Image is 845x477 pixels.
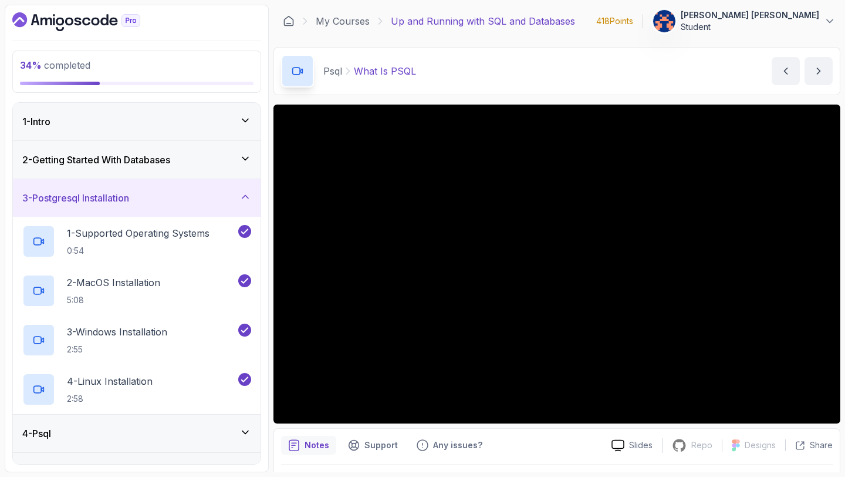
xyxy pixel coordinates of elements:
p: Student [681,21,819,33]
p: 1 - Supported Operating Systems [67,226,209,240]
p: Up and Running with SQL and Databases [391,14,575,28]
button: 2-MacOS Installation5:08 [22,274,251,307]
p: 2:58 [67,393,153,405]
p: Designs [745,439,776,451]
h3: 3 - Postgresql Installation [22,191,129,205]
iframe: 1 - What is PSQL [273,105,840,424]
span: completed [20,59,90,71]
button: Feedback button [410,436,489,455]
p: Notes [305,439,329,451]
p: Slides [629,439,653,451]
button: previous content [772,57,800,85]
button: Share [785,439,833,451]
button: 1-Intro [13,103,261,140]
button: next content [805,57,833,85]
button: 3-Windows Installation2:55 [22,324,251,357]
button: notes button [281,436,336,455]
p: Support [364,439,398,451]
p: Share [810,439,833,451]
button: 4-Psql [13,415,261,452]
p: 418 Points [596,15,633,27]
span: 34 % [20,59,42,71]
p: Any issues? [433,439,482,451]
p: What Is PSQL [354,64,416,78]
p: Repo [691,439,712,451]
p: [PERSON_NAME] [PERSON_NAME] [681,9,819,21]
p: 2:55 [67,344,167,355]
button: Support button [341,436,405,455]
h3: 1 - Intro [22,115,50,129]
button: user profile image[PERSON_NAME] [PERSON_NAME]Student [653,9,836,33]
button: 1-Supported Operating Systems0:54 [22,225,251,258]
button: 4-Linux Installation2:58 [22,373,251,406]
p: 3 - Windows Installation [67,325,167,339]
h3: 2 - Getting Started With Databases [22,153,170,167]
p: Psql [323,64,342,78]
p: 5:08 [67,294,160,306]
h3: 4 - Psql [22,426,51,441]
p: 4 - Linux Installation [67,374,153,388]
a: Slides [602,439,662,452]
p: 2 - MacOS Installation [67,276,160,290]
a: Dashboard [283,15,295,27]
p: 0:54 [67,245,209,257]
img: user profile image [653,10,675,32]
a: Dashboard [12,12,167,31]
button: 3-Postgresql Installation [13,179,261,217]
a: My Courses [316,14,370,28]
button: 2-Getting Started With Databases [13,141,261,179]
